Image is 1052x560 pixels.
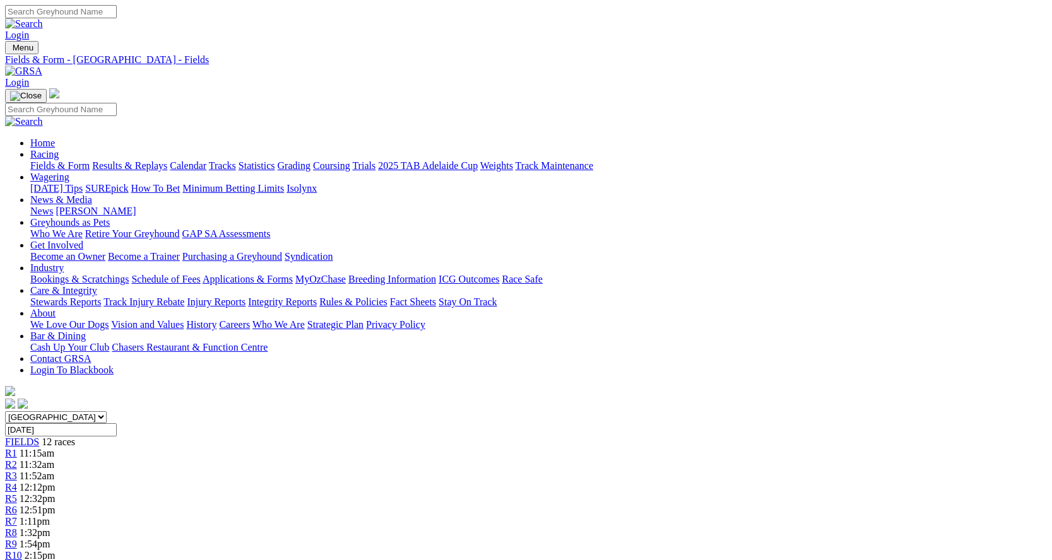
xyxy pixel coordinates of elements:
[92,160,167,171] a: Results & Replays
[30,228,1047,240] div: Greyhounds as Pets
[203,274,293,284] a: Applications & Forms
[30,342,1047,353] div: Bar & Dining
[49,88,59,98] img: logo-grsa-white.png
[111,319,184,330] a: Vision and Values
[131,274,200,284] a: Schedule of Fees
[20,505,56,515] span: 12:51pm
[30,274,129,284] a: Bookings & Scratchings
[56,206,136,216] a: [PERSON_NAME]
[5,54,1047,66] a: Fields & Form - [GEOGRAPHIC_DATA] - Fields
[307,319,363,330] a: Strategic Plan
[5,5,117,18] input: Search
[30,183,83,194] a: [DATE] Tips
[30,285,97,296] a: Care & Integrity
[108,251,180,262] a: Become a Trainer
[30,330,86,341] a: Bar & Dining
[5,103,117,116] input: Search
[30,228,83,239] a: Who We Are
[30,194,92,205] a: News & Media
[85,183,128,194] a: SUREpick
[378,160,478,171] a: 2025 TAB Adelaide Cup
[5,527,17,538] a: R8
[278,160,310,171] a: Grading
[5,459,17,470] a: R2
[30,240,83,250] a: Get Involved
[5,30,29,40] a: Login
[42,436,75,447] span: 12 races
[20,527,50,538] span: 1:32pm
[30,251,105,262] a: Become an Owner
[20,459,54,470] span: 11:32am
[390,296,436,307] a: Fact Sheets
[30,308,56,318] a: About
[5,77,29,88] a: Login
[30,183,1047,194] div: Wagering
[313,160,350,171] a: Coursing
[30,149,59,160] a: Racing
[187,296,245,307] a: Injury Reports
[366,319,425,330] a: Privacy Policy
[20,448,54,458] span: 11:15am
[20,482,56,493] span: 12:12pm
[30,206,53,216] a: News
[170,160,206,171] a: Calendar
[348,274,436,284] a: Breeding Information
[5,505,17,515] a: R6
[30,172,69,182] a: Wagering
[20,516,50,527] span: 1:11pm
[30,274,1047,285] div: Industry
[30,217,110,228] a: Greyhounds as Pets
[20,539,50,549] span: 1:54pm
[239,160,275,171] a: Statistics
[103,296,184,307] a: Track Injury Rebate
[131,183,180,194] a: How To Bet
[30,342,109,353] a: Cash Up Your Club
[5,493,17,504] a: R5
[5,448,17,458] a: R1
[5,386,15,396] img: logo-grsa-white.png
[5,436,39,447] a: FIELDS
[182,228,271,239] a: GAP SA Assessments
[5,116,43,127] img: Search
[85,228,180,239] a: Retire Your Greyhound
[182,183,284,194] a: Minimum Betting Limits
[5,66,42,77] img: GRSA
[13,43,33,52] span: Menu
[182,251,282,262] a: Purchasing a Greyhound
[5,41,38,54] button: Toggle navigation
[30,206,1047,217] div: News & Media
[30,262,64,273] a: Industry
[5,89,47,103] button: Toggle navigation
[252,319,305,330] a: Who We Are
[5,516,17,527] a: R7
[20,470,54,481] span: 11:52am
[5,399,15,409] img: facebook.svg
[30,319,109,330] a: We Love Our Dogs
[30,353,91,364] a: Contact GRSA
[295,274,346,284] a: MyOzChase
[285,251,333,262] a: Syndication
[5,423,117,436] input: Select date
[30,296,101,307] a: Stewards Reports
[30,160,1047,172] div: Racing
[30,160,90,171] a: Fields & Form
[480,160,513,171] a: Weights
[248,296,317,307] a: Integrity Reports
[112,342,268,353] a: Chasers Restaurant & Function Centre
[352,160,375,171] a: Trials
[18,399,28,409] img: twitter.svg
[186,319,216,330] a: History
[502,274,542,284] a: Race Safe
[5,470,17,481] a: R3
[439,296,497,307] a: Stay On Track
[5,18,43,30] img: Search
